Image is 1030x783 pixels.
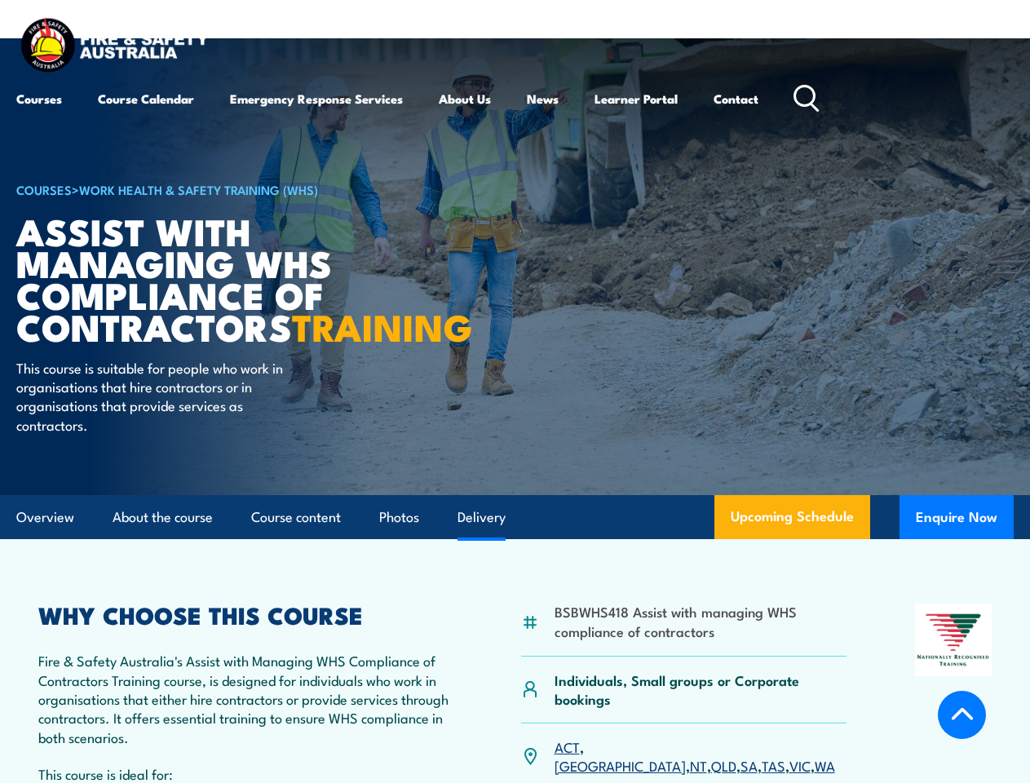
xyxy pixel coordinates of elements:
a: Learner Portal [595,79,678,118]
strong: TRAINING [292,298,473,354]
a: Course content [251,496,341,539]
a: Delivery [458,496,506,539]
p: Fire & Safety Australia's Assist with Managing WHS Compliance of Contractors Training course, is ... [38,651,452,746]
a: ACT [555,737,580,756]
h1: Assist with Managing WHS Compliance of Contractors [16,215,419,343]
button: Enquire Now [900,495,1014,539]
p: This course is suitable for people who work in organisations that hire contractors or in organisa... [16,358,314,435]
a: VIC [789,755,811,775]
h2: WHY CHOOSE THIS COURSE [38,604,452,625]
a: TAS [762,755,785,775]
a: About Us [439,79,491,118]
p: Individuals, Small groups or Corporate bookings [555,670,847,709]
a: News [527,79,559,118]
a: Photos [379,496,419,539]
h6: > [16,179,419,199]
a: WA [815,755,835,775]
a: About the course [113,496,213,539]
a: [GEOGRAPHIC_DATA] [555,755,686,775]
p: This course is ideal for: [38,764,452,783]
img: Nationally Recognised Training logo. [915,604,992,676]
a: Courses [16,79,62,118]
a: Overview [16,496,74,539]
a: NT [690,755,707,775]
a: COURSES [16,180,72,198]
a: Emergency Response Services [230,79,403,118]
p: , , , , , , , [555,737,847,776]
li: BSBWHS418 Assist with managing WHS compliance of contractors [555,602,847,640]
a: Upcoming Schedule [714,495,870,539]
a: Contact [714,79,758,118]
a: Course Calendar [98,79,194,118]
a: QLD [711,755,736,775]
a: SA [740,755,758,775]
a: Work Health & Safety Training (WHS) [79,180,318,198]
